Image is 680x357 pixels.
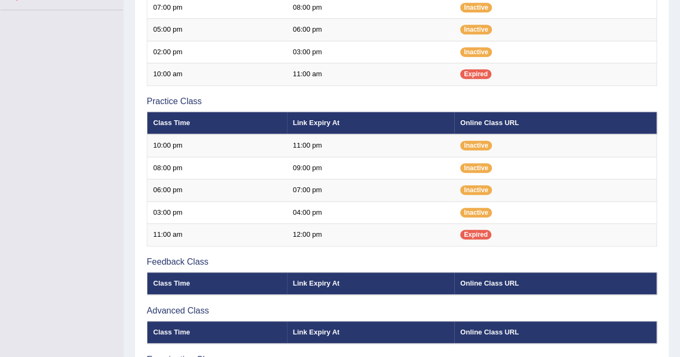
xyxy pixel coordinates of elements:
td: 03:00 pm [147,201,287,224]
td: 12:00 pm [287,224,455,246]
td: 11:00 pm [287,134,455,157]
span: Inactive [460,141,492,150]
td: 10:00 am [147,63,287,86]
td: 10:00 pm [147,134,287,157]
th: Class Time [147,321,287,344]
th: Online Class URL [454,272,656,295]
span: Inactive [460,3,492,12]
h3: Advanced Class [147,306,657,316]
td: 03:00 pm [287,41,455,63]
td: 06:00 pm [287,19,455,41]
th: Online Class URL [454,112,656,134]
span: Inactive [460,47,492,57]
td: 02:00 pm [147,41,287,63]
h3: Practice Class [147,97,657,106]
td: 08:00 pm [147,157,287,179]
span: Expired [460,69,491,79]
th: Class Time [147,272,287,295]
span: Inactive [460,185,492,195]
td: 04:00 pm [287,201,455,224]
th: Link Expiry At [287,272,455,295]
h3: Feedback Class [147,257,657,267]
span: Inactive [460,163,492,173]
th: Link Expiry At [287,321,455,344]
th: Online Class URL [454,321,656,344]
td: 06:00 pm [147,179,287,202]
th: Link Expiry At [287,112,455,134]
td: 11:00 am [287,63,455,86]
span: Expired [460,230,491,239]
td: 07:00 pm [287,179,455,202]
td: 09:00 pm [287,157,455,179]
th: Class Time [147,112,287,134]
td: 11:00 am [147,224,287,246]
span: Inactive [460,25,492,34]
span: Inactive [460,208,492,217]
td: 05:00 pm [147,19,287,41]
